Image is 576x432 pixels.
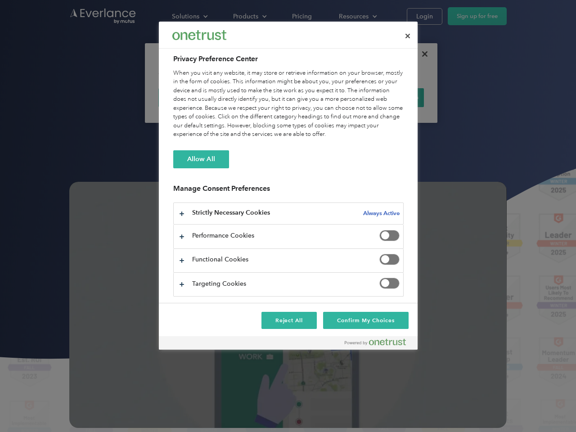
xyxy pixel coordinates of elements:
[172,30,226,40] img: Everlance
[323,312,408,329] button: Confirm My Choices
[172,26,226,44] div: Everlance
[66,54,112,72] input: Submit
[345,338,406,346] img: Powered by OneTrust Opens in a new Tab
[173,150,229,168] button: Allow All
[345,338,413,350] a: Powered by OneTrust Opens in a new Tab
[159,22,418,350] div: Privacy Preference Center
[261,312,317,329] button: Reject All
[173,69,404,139] div: When you visit any website, it may store or retrieve information on your browser, mostly in the f...
[173,184,404,198] h3: Manage Consent Preferences
[398,26,418,46] button: Close
[159,22,418,350] div: Preference center
[173,54,404,64] h2: Privacy Preference Center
